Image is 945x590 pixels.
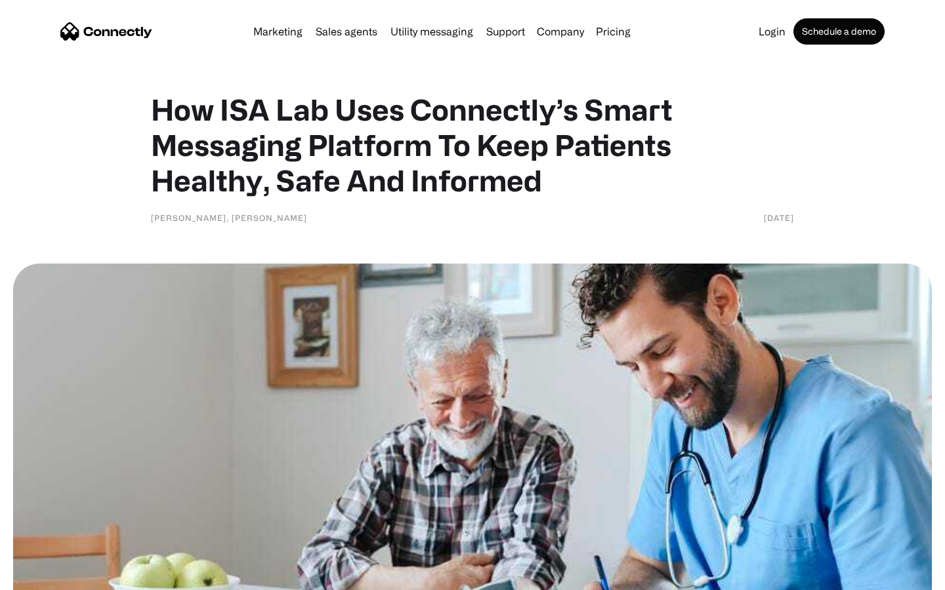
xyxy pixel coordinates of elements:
[764,211,794,224] div: [DATE]
[385,26,478,37] a: Utility messaging
[481,26,530,37] a: Support
[151,211,307,224] div: [PERSON_NAME], [PERSON_NAME]
[248,26,308,37] a: Marketing
[13,567,79,585] aside: Language selected: English
[591,26,636,37] a: Pricing
[793,18,885,45] a: Schedule a demo
[26,567,79,585] ul: Language list
[537,22,584,41] div: Company
[753,26,791,37] a: Login
[151,92,794,198] h1: How ISA Lab Uses Connectly’s Smart Messaging Platform To Keep Patients Healthy, Safe And Informed
[310,26,383,37] a: Sales agents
